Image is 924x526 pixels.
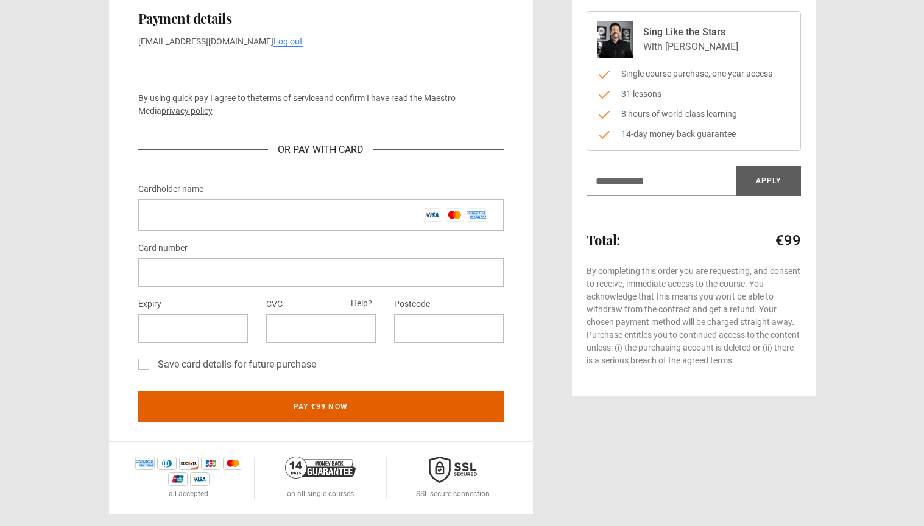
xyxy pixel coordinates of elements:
[276,323,366,334] iframe: Sicherer Eingaberahmen für CVC-Prüfziffer
[285,457,356,479] img: 14-day-money-back-guarantee-42d24aedb5115c0ff13b.png
[153,357,316,372] label: Save card details for future purchase
[347,296,376,312] button: Help?
[587,265,801,367] p: By completing this order you are requesting, and consent to receive, immediate access to the cour...
[394,297,430,312] label: Postcode
[138,58,504,82] iframe: Sicherer Rahmen für Zahlungs-Schaltfläche
[148,323,238,334] iframe: Sicherer Eingaberahmen für Ablaufdatum
[161,106,213,116] a: privacy policy
[157,457,177,470] img: diners
[259,93,319,103] a: terms of service
[148,267,494,278] iframe: Sicherer Eingaberahmen für Kartennummer
[736,166,801,196] button: Apply
[168,472,188,486] img: unionpay
[587,233,620,247] h2: Total:
[597,128,791,141] li: 14-day money back guarantee
[138,182,203,197] label: Cardholder name
[138,11,504,26] h2: Payment details
[179,457,199,470] img: discover
[597,88,791,100] li: 31 lessons
[135,457,155,470] img: amex
[138,92,504,117] p: By using quick pay I agree to the and confirm I have read the Maestro Media
[287,488,354,499] p: on all single courses
[643,25,738,40] p: Sing Like the Stars
[201,457,220,470] img: jcb
[266,297,283,312] label: CVC
[138,297,161,312] label: Expiry
[404,323,494,334] iframe: Sicherer Eingaberahmen für Postleitzahl
[416,488,490,499] p: SSL secure connection
[597,68,791,80] li: Single course purchase, one year access
[169,488,208,499] p: all accepted
[643,40,738,54] p: With [PERSON_NAME]
[138,35,504,48] p: [EMAIL_ADDRESS][DOMAIN_NAME]
[273,37,303,47] a: Log out
[190,472,210,486] img: visa
[268,142,373,157] div: Or Pay With Card
[138,391,504,422] button: Pay €99 now
[775,231,801,250] p: €99
[223,457,242,470] img: mastercard
[597,108,791,121] li: 8 hours of world-class learning
[138,241,188,256] label: Card number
